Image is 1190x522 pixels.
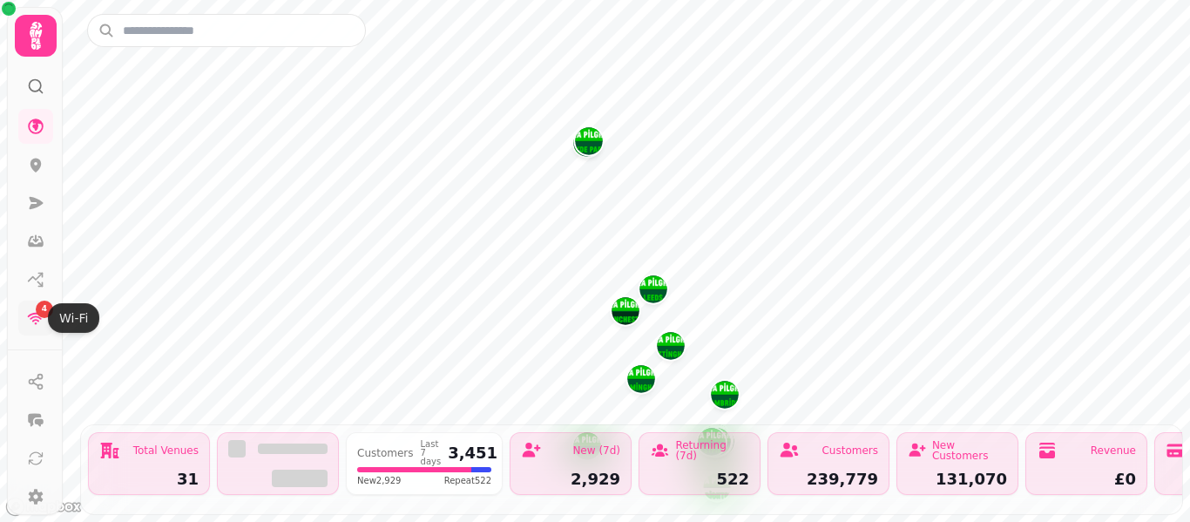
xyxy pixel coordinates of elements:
[133,445,199,456] div: Total Venues
[612,297,639,325] button: MANCHESTER
[18,301,53,336] a: 4
[612,297,639,330] div: Map marker
[573,129,601,157] button: Edinburgh
[711,381,739,409] button: CAMBRIDGE
[657,332,685,365] div: Map marker
[932,440,1007,461] div: New Customers
[575,127,603,155] button: HYDE PARK (Not in Use)
[908,471,1007,487] div: 131,070
[99,471,199,487] div: 31
[657,332,685,360] button: NOTTINGHAM
[639,275,667,303] button: LEEDS
[444,474,491,487] span: Repeat 522
[572,445,620,456] div: New (7d)
[357,474,401,487] span: New 2,929
[650,471,749,487] div: 522
[822,445,878,456] div: Customers
[675,440,749,461] div: Returning (7d)
[1091,445,1136,456] div: Revenue
[573,129,601,162] div: Map marker
[627,365,655,398] div: Map marker
[48,303,99,333] div: Wi-Fi
[1037,471,1136,487] div: £0
[42,303,47,315] span: 4
[639,275,667,308] div: Map marker
[575,127,603,160] div: Map marker
[5,497,82,517] a: Mapbox logo
[711,381,739,414] div: Map marker
[448,445,497,461] div: 3,451
[421,440,442,466] div: Last 7 days
[521,471,620,487] div: 2,929
[627,365,655,393] button: Birmingham
[779,471,878,487] div: 239,779
[357,448,414,458] div: Customers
